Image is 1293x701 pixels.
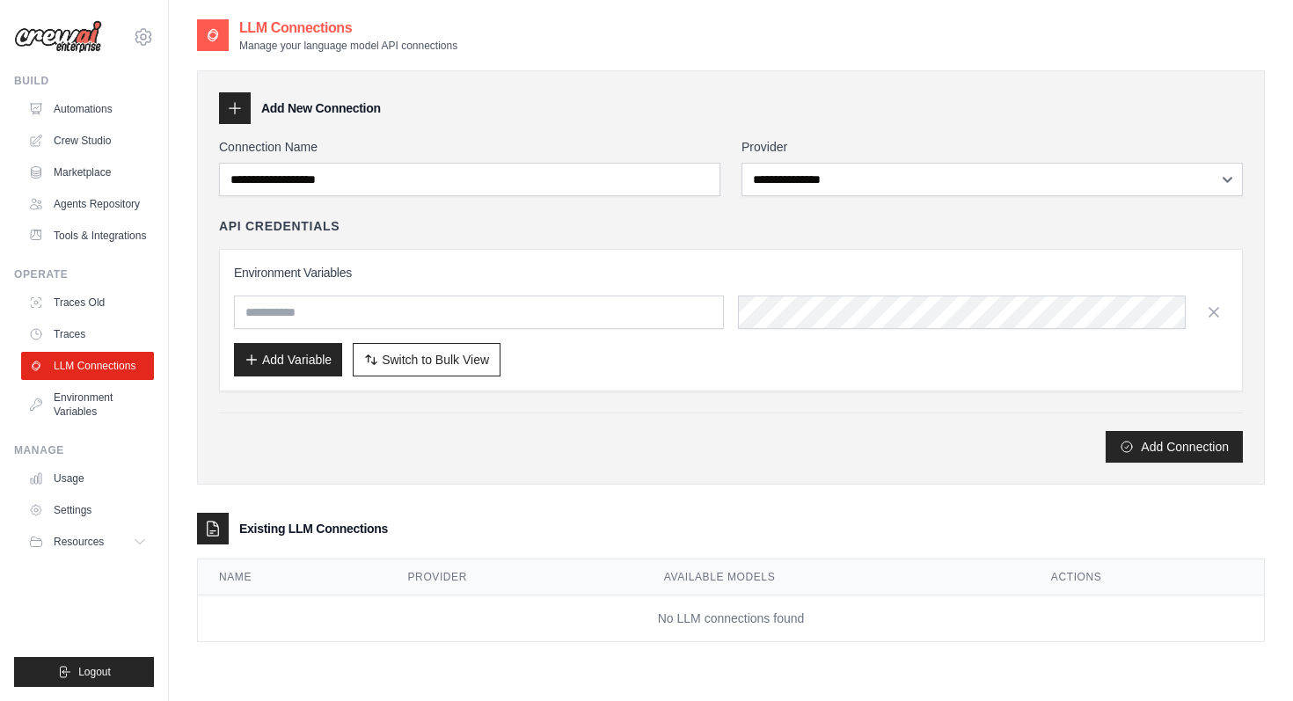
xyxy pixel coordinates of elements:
[382,351,489,369] span: Switch to Bulk View
[387,559,643,595] th: Provider
[1106,431,1243,463] button: Add Connection
[1030,559,1264,595] th: Actions
[21,127,154,155] a: Crew Studio
[239,39,457,53] p: Manage your language model API connections
[261,99,381,117] h3: Add New Connection
[741,138,1243,156] label: Provider
[219,138,720,156] label: Connection Name
[219,217,340,235] h4: API Credentials
[21,352,154,380] a: LLM Connections
[643,559,1030,595] th: Available Models
[14,443,154,457] div: Manage
[21,383,154,426] a: Environment Variables
[21,464,154,493] a: Usage
[14,267,154,281] div: Operate
[21,190,154,218] a: Agents Repository
[234,343,342,376] button: Add Variable
[353,343,500,376] button: Switch to Bulk View
[21,95,154,123] a: Automations
[14,74,154,88] div: Build
[239,18,457,39] h2: LLM Connections
[14,20,102,54] img: Logo
[78,665,111,679] span: Logout
[54,535,104,549] span: Resources
[21,320,154,348] a: Traces
[21,528,154,556] button: Resources
[21,496,154,524] a: Settings
[21,222,154,250] a: Tools & Integrations
[198,559,387,595] th: Name
[21,158,154,186] a: Marketplace
[14,657,154,687] button: Logout
[239,520,388,537] h3: Existing LLM Connections
[21,288,154,317] a: Traces Old
[234,264,1228,281] h3: Environment Variables
[198,595,1264,642] td: No LLM connections found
